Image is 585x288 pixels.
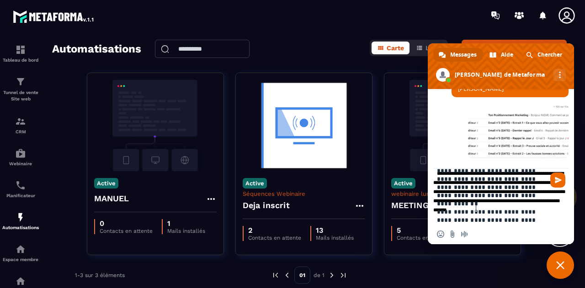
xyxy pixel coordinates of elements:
a: schedulerschedulerPlanificateur [2,173,39,205]
p: Planificateur [2,193,39,198]
img: social-network [15,276,26,287]
p: 0 [100,219,153,228]
p: 13 [316,226,354,235]
p: Webinaire [2,161,39,166]
span: Envoyer un fichier [449,230,456,238]
p: de 1 [314,272,324,279]
img: logo [13,8,95,25]
span: Chercher [537,48,562,62]
p: CRM [2,129,39,134]
img: automation-background [94,80,217,171]
img: formation [15,116,26,127]
p: Active [94,178,118,189]
p: Contacts en attente [397,235,450,241]
img: next [339,271,347,279]
img: automations [15,148,26,159]
img: scheduler [15,180,26,191]
a: Aide [484,48,520,62]
p: Contacts en attente [248,235,301,241]
button: Carte [372,42,409,54]
a: Messages [433,48,483,62]
h4: MANUEL [94,192,129,205]
span: Carte [387,44,404,52]
p: Tunnel de vente Site web [2,89,39,102]
a: Chercher [521,48,569,62]
p: 1-3 sur 3 éléments [75,272,125,278]
img: prev [283,271,291,279]
span: Aide [501,48,513,62]
p: 1 [167,219,205,228]
img: automations [15,212,26,223]
span: Insérer un emoji [437,230,444,238]
img: formation [15,76,26,87]
h4: Deja inscrit [243,199,290,212]
p: webinaire lundi [391,190,514,197]
p: Active [391,178,415,189]
p: Mails installés [316,235,354,241]
img: automation-background [391,80,514,171]
a: automationsautomationsAutomatisations [2,205,39,237]
img: next [328,271,336,279]
span: Envoyer [550,173,565,188]
p: Tableau de bord [2,58,39,63]
a: automationsautomationsEspace membre [2,237,39,269]
img: prev [271,271,280,279]
h4: MEETING DU LUNDI [391,199,473,212]
span: Liste [425,44,441,52]
span: Messages [450,48,477,62]
img: automation-background [243,80,365,171]
p: Espace membre [2,257,39,262]
p: Active [243,178,267,189]
p: 2 [248,226,301,235]
a: formationformationTableau de bord [2,37,39,69]
a: automationsautomationsWebinaire [2,141,39,173]
img: formation [15,44,26,55]
img: automations [15,244,26,255]
p: Automatisations [2,225,39,230]
textarea: Entrez votre message... [437,168,547,224]
h2: Automatisations [52,40,141,59]
p: Séquences Webinaire [243,190,365,197]
button: Créer une automatisation [462,40,567,59]
p: Mails installés [167,228,205,234]
a: formationformationCRM [2,109,39,141]
a: formationformationTunnel de vente Site web [2,69,39,109]
span: Message audio [461,230,468,238]
p: 01 [294,267,310,284]
a: Fermer le chat [547,251,574,279]
button: Liste [410,42,446,54]
p: 5 [397,226,450,235]
p: Contacts en attente [100,228,153,234]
